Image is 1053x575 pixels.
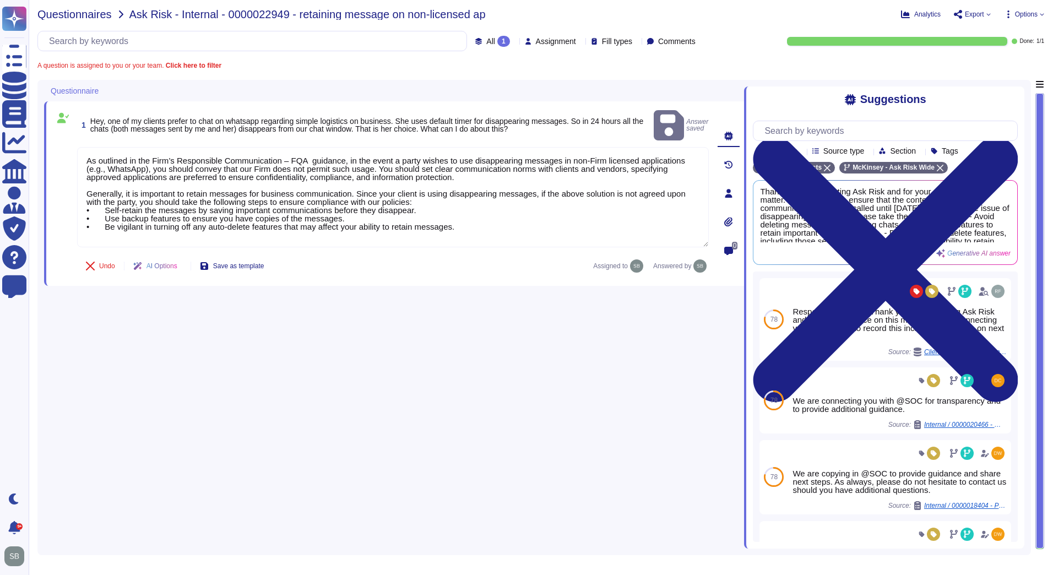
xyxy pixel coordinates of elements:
[653,263,691,269] span: Answered by
[991,447,1005,460] img: user
[37,62,221,69] span: A question is assigned to you or your team.
[654,108,709,143] span: Answer saved
[770,397,778,404] span: 78
[164,62,221,69] b: Click here to filter
[44,31,466,51] input: Search by keywords
[77,121,86,129] span: 1
[793,469,1007,494] div: We are copying in @SOC to provide guidance and share next steps.​ As always, please do not hesita...
[51,87,99,95] span: Questionnaire
[1015,11,1038,18] span: Options
[486,37,495,45] span: All
[90,117,643,133] span: Hey, one of my clients prefer to chat on whatsapp regarding simple logistics on business. She use...
[497,36,510,47] div: 1
[213,263,264,269] span: Save as template
[888,501,1007,510] span: Source:
[191,255,273,277] button: Save as template
[991,285,1005,298] img: user
[99,263,115,269] span: Undo
[658,37,696,45] span: Comments
[593,259,649,273] span: Assigned to
[965,11,984,18] span: Export
[602,37,632,45] span: Fill types
[77,255,124,277] button: Undo
[77,147,709,247] textarea: As outlined in the Firm’s Responsible Communication – FQA guidance, in the event a party wishes t...
[630,259,643,273] img: user
[759,121,1017,140] input: Search by keywords
[770,316,778,323] span: 78
[991,374,1005,387] img: user
[146,263,177,269] span: AI Options
[1036,39,1044,44] span: 1 / 1
[129,9,486,20] span: Ask Risk - Internal - 0000022949 - retaining message on non-licensed ap
[1019,39,1034,44] span: Done:
[693,259,707,273] img: user
[732,242,738,249] span: 0
[991,528,1005,541] img: user
[914,11,941,18] span: Analytics
[536,37,576,45] span: Assignment
[16,523,23,530] div: 9+
[901,10,941,19] button: Analytics
[37,9,112,20] span: Questionnaires
[2,544,32,568] button: user
[4,546,24,566] img: user
[924,502,1007,509] span: Internal / 0000018404 - Potential risk with client information during study
[770,474,778,480] span: 78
